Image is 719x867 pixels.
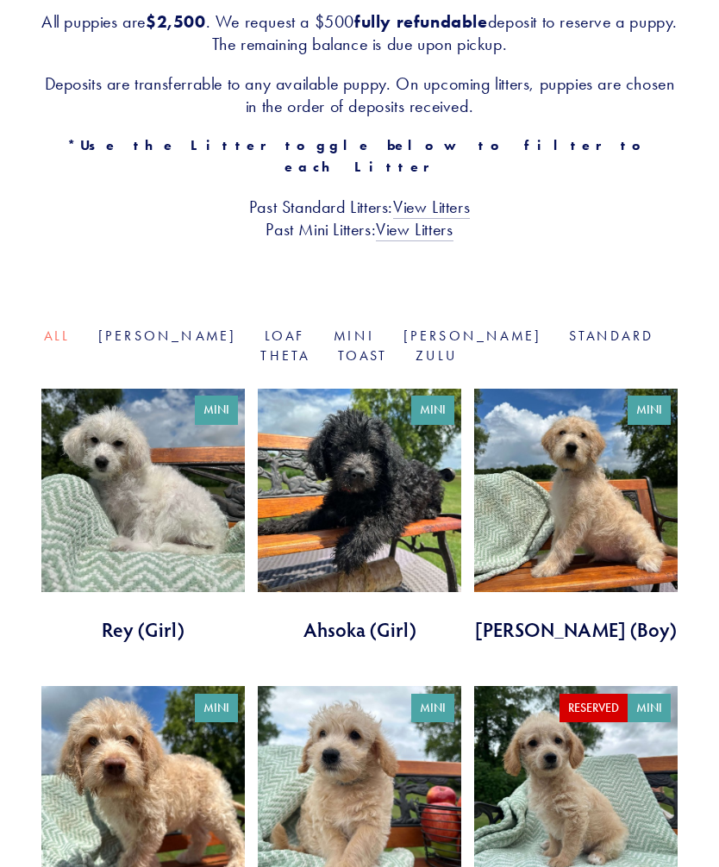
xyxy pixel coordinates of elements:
[67,137,666,176] strong: *Use the Litter toggle below to filter to each Litter
[334,327,376,344] a: Mini
[265,327,306,344] a: Loaf
[569,327,653,344] a: Standard
[338,347,388,364] a: Toast
[354,11,488,32] strong: fully refundable
[41,10,678,55] h3: All puppies are . We request a $500 deposit to reserve a puppy. The remaining balance is due upon...
[44,327,71,344] a: All
[403,327,542,344] a: [PERSON_NAME]
[393,196,470,219] a: View Litters
[260,347,309,364] a: Theta
[416,347,459,364] a: Zulu
[376,219,453,241] a: View Litters
[41,196,678,240] h3: Past Standard Litters: Past Mini Litters:
[146,11,206,32] strong: $2,500
[41,72,678,117] h3: Deposits are transferrable to any available puppy. On upcoming litters, puppies are chosen in the...
[98,327,237,344] a: [PERSON_NAME]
